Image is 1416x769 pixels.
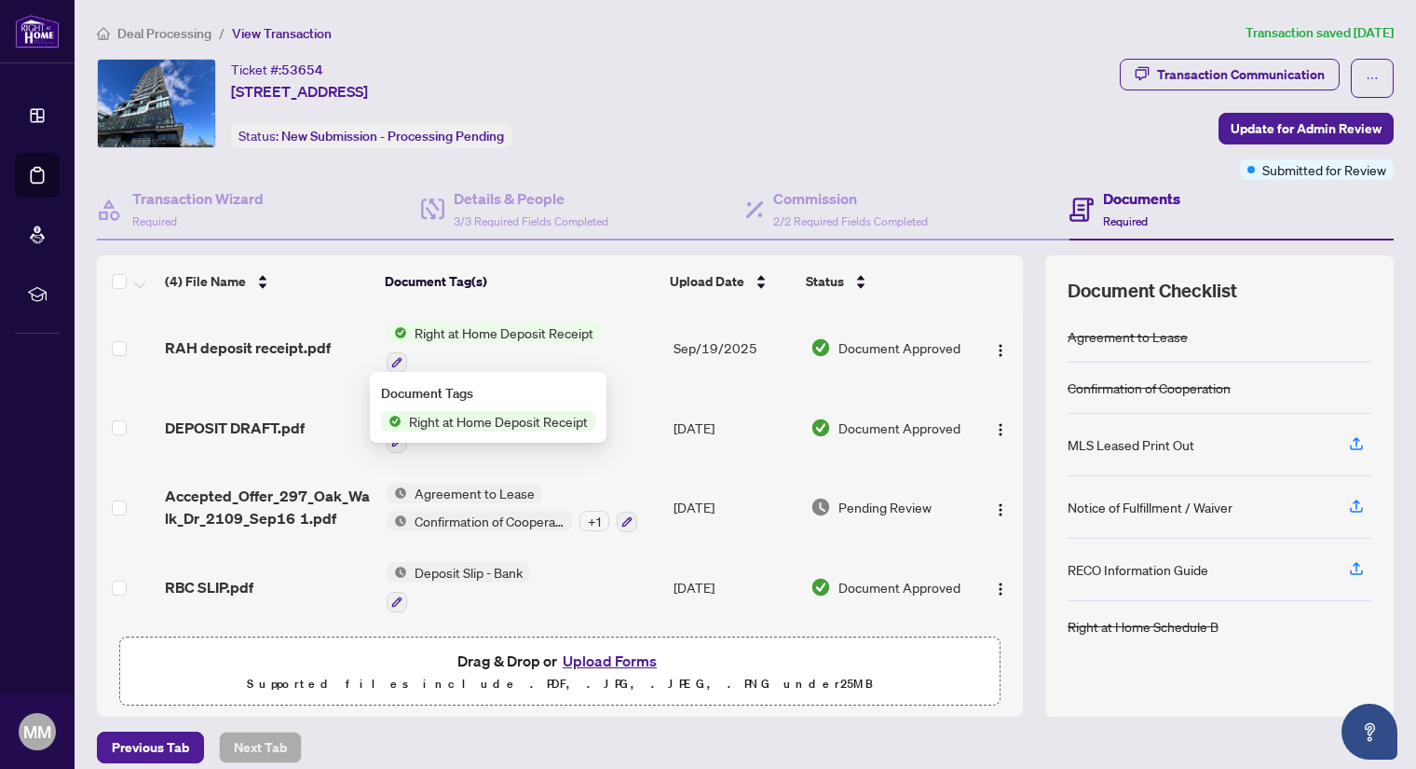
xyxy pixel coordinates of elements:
img: IMG-W12349376_1.jpg [98,60,215,147]
span: Right at Home Deposit Receipt [407,323,601,343]
span: RAH deposit receipt.pdf [165,336,331,359]
th: Document Tag(s) [377,255,661,308]
div: RECO Information Guide [1068,559,1208,580]
span: Confirmation of Cooperation [407,511,572,531]
h4: Documents [1103,187,1180,210]
p: Supported files include .PDF, .JPG, .JPEG, .PNG under 25 MB [131,673,988,695]
td: [DATE] [666,547,803,627]
button: Open asap [1341,704,1397,760]
span: RBC SLIP.pdf [165,576,253,598]
button: Status IconAgreement to LeaseStatus IconConfirmation of Cooperation+1 [387,483,637,533]
button: Logo [986,333,1015,363]
span: Right at Home Deposit Receipt [402,411,595,432]
td: [DATE] [666,388,803,468]
span: MM [23,719,51,745]
span: View Transaction [232,25,332,42]
span: Pending Review [838,497,932,517]
span: Document Checklist [1068,278,1237,304]
span: ellipsis [1366,72,1379,85]
img: logo [15,14,60,48]
span: Upload Date [670,271,744,292]
span: Drag & Drop or [457,649,662,673]
div: Ticket #: [231,59,323,80]
button: Update for Admin Review [1219,113,1394,144]
th: (4) File Name [157,255,378,308]
span: Document Approved [838,337,960,358]
img: Status Icon [387,483,407,503]
div: Document Tags [381,383,595,404]
div: Right at Home Schedule B [1068,616,1219,637]
th: Status [798,255,969,308]
span: DEPOSIT DRAFT.pdf [165,417,305,439]
img: Logo [993,502,1008,517]
span: Document Approved [838,418,960,438]
span: Submitted for Review [1262,159,1386,180]
button: Previous Tab [97,732,204,763]
li: / [219,22,225,44]
div: Notice of Fulfillment / Waiver [1068,497,1232,517]
img: Status Icon [387,562,407,583]
span: Previous Tab [112,733,189,762]
button: Status IconDeposit Slip - Bank [387,562,530,612]
div: Confirmation of Cooperation [1068,378,1231,398]
div: Agreement to Lease [1068,326,1188,347]
button: Transaction Communication [1120,59,1340,90]
span: [STREET_ADDRESS] [231,80,368,103]
button: Status IconRight at Home Deposit Receipt [387,323,601,373]
div: + 1 [579,511,609,531]
div: MLS Leased Print Out [1068,434,1194,455]
span: Agreement to Lease [407,483,542,503]
h4: Details & People [454,187,608,210]
span: (4) File Name [165,271,246,292]
span: Deal Processing [117,25,211,42]
span: Required [132,214,177,228]
img: Logo [993,582,1008,597]
img: Status Icon [387,323,407,343]
th: Upload Date [662,255,798,308]
img: Document Status [810,337,831,358]
img: Document Status [810,577,831,597]
article: Transaction saved [DATE] [1246,22,1394,44]
span: Drag & Drop orUpload FormsSupported files include .PDF, .JPG, .JPEG, .PNG under25MB [120,638,1000,707]
h4: Transaction Wizard [132,187,264,210]
img: Document Status [810,497,831,517]
button: Logo [986,492,1015,522]
div: Transaction Communication [1157,60,1325,89]
span: Update for Admin Review [1231,114,1382,144]
span: 2/2 Required Fields Completed [773,214,928,228]
span: 53654 [281,62,323,78]
span: 3/3 Required Fields Completed [454,214,608,228]
span: Accepted_Offer_297_Oak_Walk_Dr_2109_Sep16 1.pdf [165,485,372,529]
img: Logo [993,422,1008,437]
span: Required [1103,214,1148,228]
button: Logo [986,413,1015,443]
img: Status Icon [381,411,402,432]
img: Document Status [810,418,831,438]
span: Deposit Slip - Bank [407,562,530,583]
span: Document Approved [838,577,960,597]
img: Status Icon [387,511,407,531]
button: Next Tab [219,732,302,763]
span: New Submission - Processing Pending [281,128,504,144]
div: Status: [231,123,511,148]
span: Status [806,271,844,292]
img: Logo [993,343,1008,358]
td: [DATE] [666,468,803,548]
h4: Commission [773,187,928,210]
span: home [97,27,110,40]
button: Logo [986,572,1015,602]
td: Sep/19/2025 [666,308,803,388]
button: Upload Forms [557,649,662,673]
